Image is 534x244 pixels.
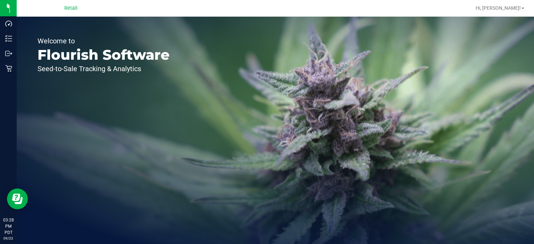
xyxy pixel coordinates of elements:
[3,217,14,236] p: 03:28 PM PDT
[476,5,521,11] span: Hi, [PERSON_NAME]!
[7,188,28,209] iframe: Resource center
[38,48,170,62] p: Flourish Software
[3,236,14,241] p: 09/22
[38,65,170,72] p: Seed-to-Sale Tracking & Analytics
[5,20,12,27] inline-svg: Dashboard
[5,50,12,57] inline-svg: Outbound
[5,65,12,72] inline-svg: Retail
[64,5,78,11] span: Retail
[38,37,170,44] p: Welcome to
[5,35,12,42] inline-svg: Inventory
